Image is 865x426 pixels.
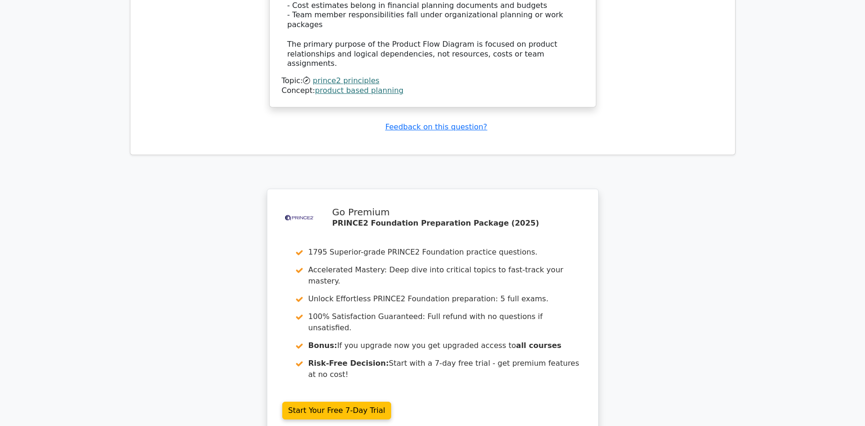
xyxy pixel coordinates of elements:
div: Topic: [282,76,584,86]
div: Concept: [282,86,584,96]
a: product based planning [315,86,403,95]
a: Feedback on this question? [385,122,487,131]
a: prince2 principles [313,76,379,85]
a: Start Your Free 7-Day Trial [282,402,392,419]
